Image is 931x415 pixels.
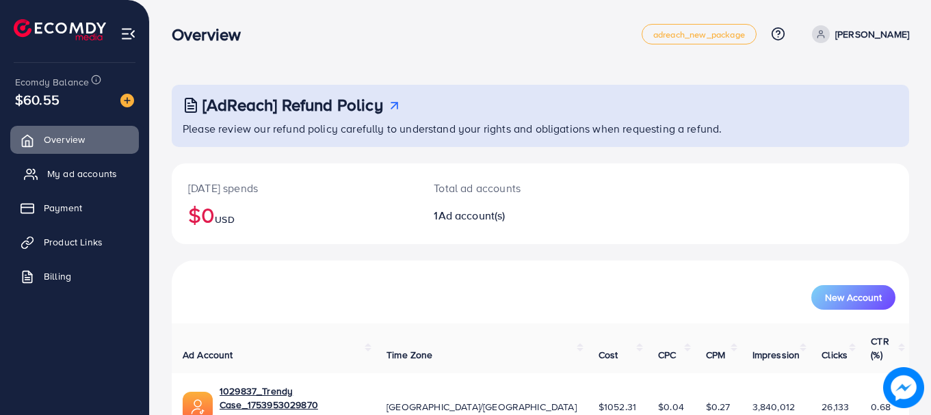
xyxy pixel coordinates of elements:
span: Ad account(s) [438,208,506,223]
a: Payment [10,194,139,222]
span: Billing [44,269,71,283]
p: Total ad accounts [434,180,586,196]
a: Billing [10,263,139,290]
img: image [884,369,923,407]
span: adreach_new_package [653,30,745,39]
h2: 1 [434,209,586,222]
span: Time Zone [386,348,432,362]
a: Overview [10,126,139,153]
h3: [AdReach] Refund Policy [202,95,383,115]
span: USD [215,213,234,226]
p: Please review our refund policy carefully to understand your rights and obligations when requesti... [183,120,901,137]
span: Overview [44,133,85,146]
button: New Account [811,285,895,310]
span: Payment [44,201,82,215]
span: $60.55 [15,90,60,109]
p: [PERSON_NAME] [835,26,909,42]
span: CTR (%) [871,334,889,362]
a: Product Links [10,228,139,256]
a: [PERSON_NAME] [807,25,909,43]
h2: $0 [188,202,401,228]
span: My ad accounts [47,167,117,180]
h3: Overview [172,25,252,44]
span: 26,133 [822,400,849,414]
span: Ecomdy Balance [15,75,89,89]
img: logo [14,19,106,40]
img: menu [120,26,136,42]
a: 1029837_Trendy Case_1753953029870 [220,384,365,412]
p: [DATE] spends [188,180,401,196]
span: New Account [825,293,882,302]
span: Impression [752,348,800,362]
img: image [120,94,134,107]
span: CPM [706,348,725,362]
span: [GEOGRAPHIC_DATA]/[GEOGRAPHIC_DATA] [386,400,577,414]
span: $0.27 [706,400,731,414]
span: 0.68 [871,400,891,414]
span: $0.04 [658,400,684,414]
a: adreach_new_package [642,24,757,44]
span: Cost [599,348,618,362]
span: 3,840,012 [752,400,795,414]
span: Ad Account [183,348,233,362]
span: CPC [658,348,676,362]
span: Clicks [822,348,848,362]
span: Product Links [44,235,103,249]
span: $1052.31 [599,400,636,414]
a: My ad accounts [10,160,139,187]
